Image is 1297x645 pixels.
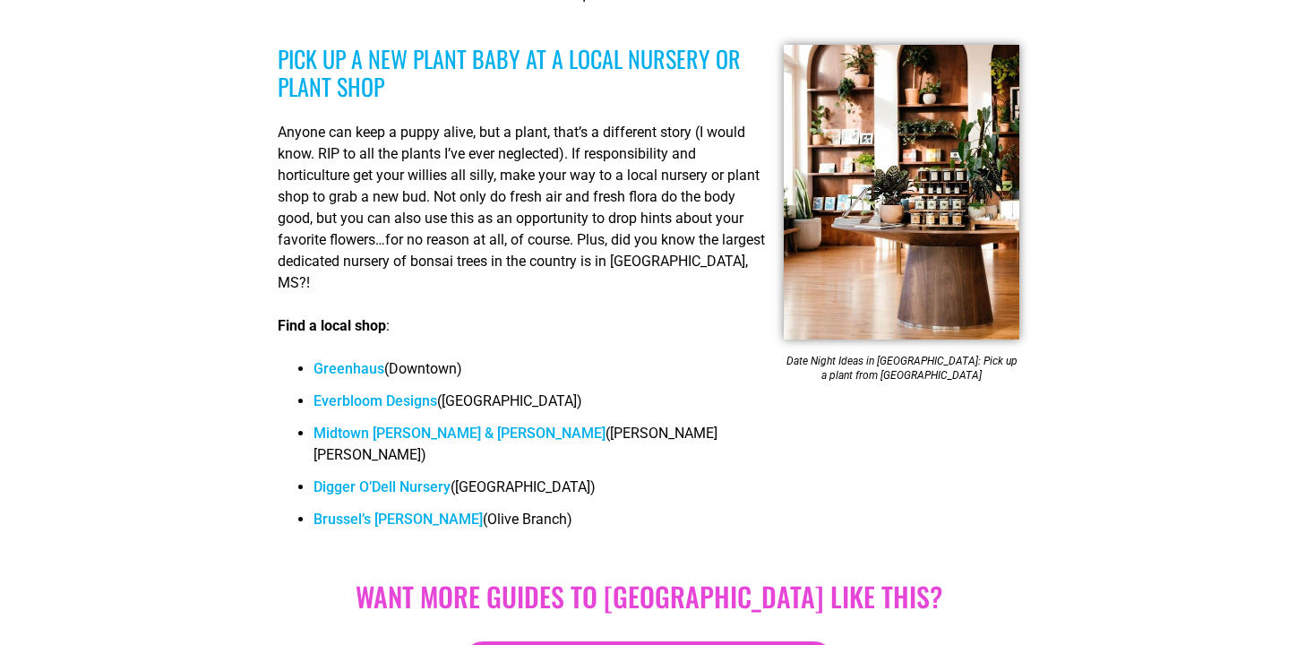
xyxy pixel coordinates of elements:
[278,122,767,294] p: Anyone can keep a puppy alive, but a plant, that’s a different story (I would know. RIP to all th...
[784,354,1019,383] figcaption: Date Night Ideas in [GEOGRAPHIC_DATA]: Pick up a plant from [GEOGRAPHIC_DATA]
[314,391,767,423] li: ([GEOGRAPHIC_DATA])
[278,315,767,337] p: :
[314,477,767,509] li: ([GEOGRAPHIC_DATA])
[278,317,386,334] strong: Find a local shop
[314,360,384,377] a: Greenhaus
[784,45,1019,339] img: A charming wooden table showcases potted plants and jars in a sunlit room, where hardwood floors ...
[314,425,606,442] a: Midtown [PERSON_NAME] & [PERSON_NAME]
[314,358,767,391] li: (Downtown)
[278,580,1020,613] h2: Want more guides to [GEOGRAPHIC_DATA] like this?
[314,478,451,495] a: Digger O’Dell Nursery
[314,423,767,477] li: ([PERSON_NAME] [PERSON_NAME])
[314,392,437,409] a: Everbloom Designs
[314,511,483,528] a: Brussel’s [PERSON_NAME]
[278,45,767,100] h3: Pick up a new plant baby at a local nursery or plant shop
[314,509,767,541] li: (Olive Branch)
